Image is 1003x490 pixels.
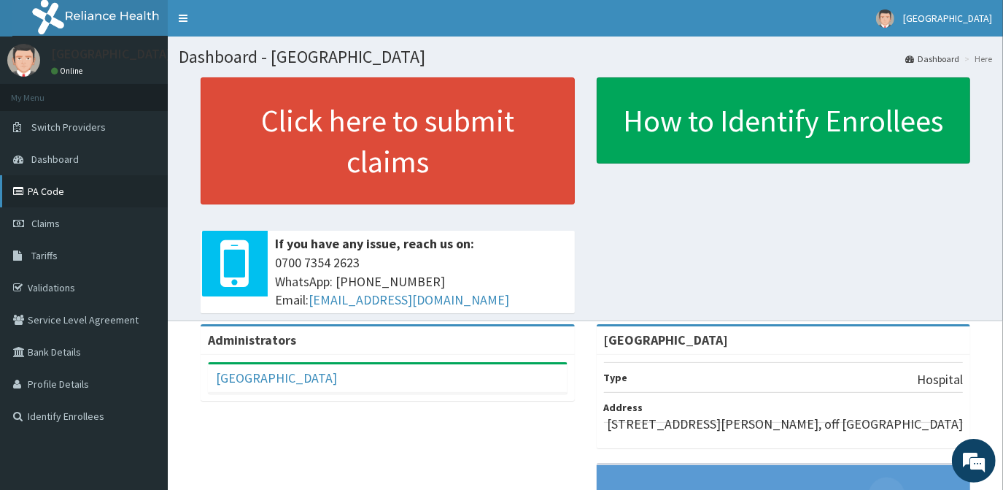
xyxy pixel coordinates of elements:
a: Dashboard [905,53,959,65]
b: Address [604,401,643,414]
a: [EMAIL_ADDRESS][DOMAIN_NAME] [309,291,509,308]
p: Hospital [917,370,963,389]
a: Online [51,66,86,76]
b: Type [604,371,628,384]
span: Tariffs [31,249,58,262]
div: Chat with us now [76,82,245,101]
span: 0700 7354 2623 WhatsApp: [PHONE_NUMBER] Email: [275,253,568,310]
span: We're online! [85,150,201,297]
b: If you have any issue, reach us on: [275,235,474,252]
h1: Dashboard - [GEOGRAPHIC_DATA] [179,47,992,66]
img: User Image [7,44,40,77]
img: d_794563401_company_1708531726252_794563401 [27,73,59,110]
li: Here [961,53,992,65]
img: User Image [876,9,894,28]
a: Click here to submit claims [201,77,575,204]
a: How to Identify Enrollees [597,77,971,164]
span: Claims [31,217,60,230]
strong: [GEOGRAPHIC_DATA] [604,332,729,348]
p: [GEOGRAPHIC_DATA] [51,47,171,61]
div: Minimize live chat window [239,7,274,42]
span: Switch Providers [31,120,106,134]
a: [GEOGRAPHIC_DATA] [216,370,337,386]
b: Administrators [208,332,296,348]
textarea: Type your message and hit 'Enter' [7,331,278,382]
span: [GEOGRAPHIC_DATA] [903,12,992,25]
p: [STREET_ADDRESS][PERSON_NAME], off [GEOGRAPHIC_DATA] [607,415,963,434]
span: Dashboard [31,153,79,166]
